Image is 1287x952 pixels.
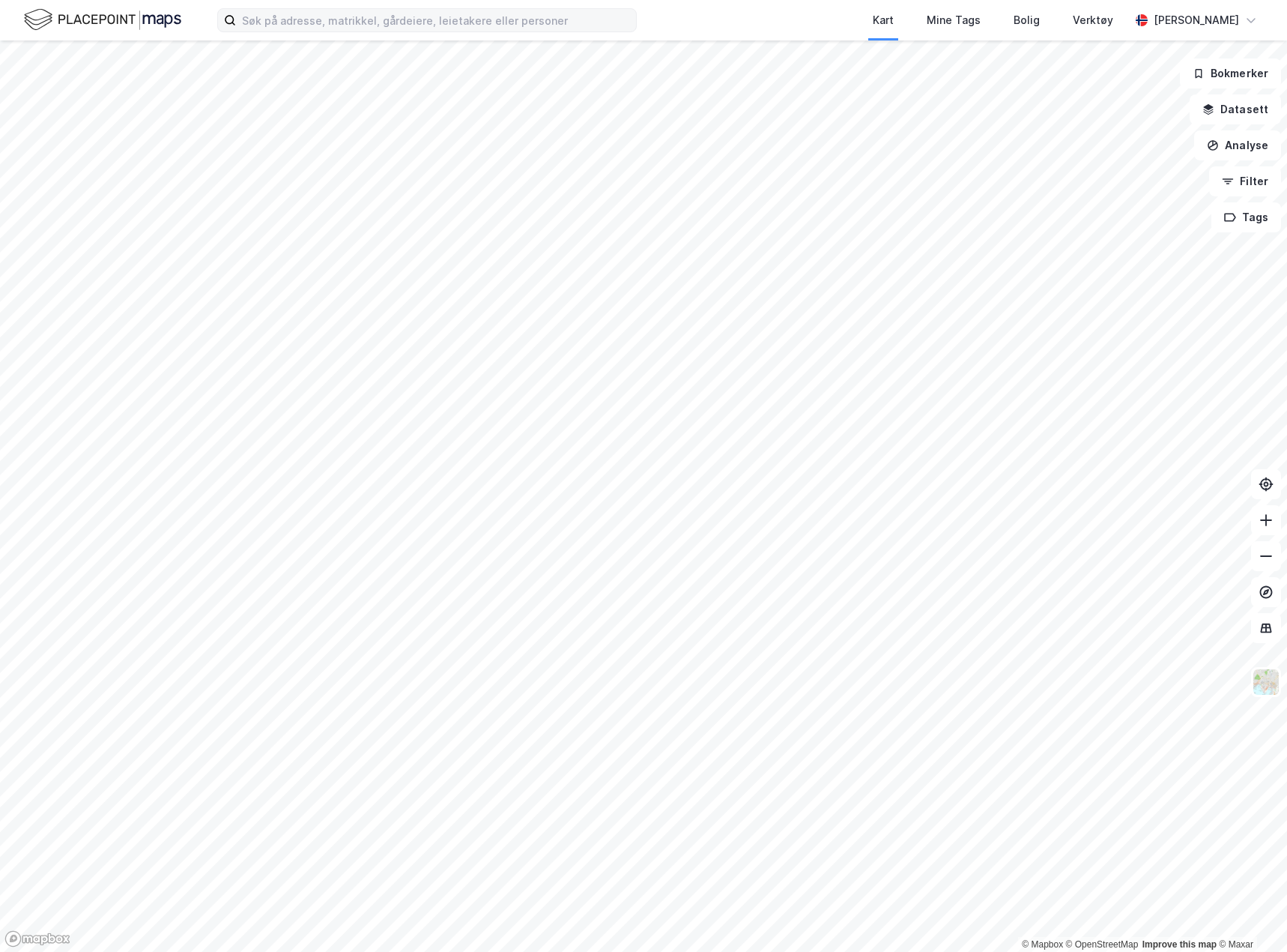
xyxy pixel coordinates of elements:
button: Bokmerker [1180,58,1281,88]
img: Z [1252,668,1280,696]
button: Datasett [1190,94,1281,124]
button: Tags [1211,202,1281,232]
img: logo.f888ab2527a4732fd821a326f86c7f29.svg [24,7,181,33]
a: Mapbox homepage [4,930,70,948]
div: Mine Tags [927,11,981,29]
iframe: Chat Widget [1212,880,1287,952]
button: Filter [1209,166,1281,196]
a: Improve this map [1142,939,1217,950]
div: [PERSON_NAME] [1154,11,1239,29]
input: Søk på adresse, matrikkel, gårdeiere, leietakere eller personer [236,9,636,31]
a: OpenStreetMap [1066,939,1139,950]
a: Mapbox [1022,939,1063,950]
div: Verktøy [1073,11,1113,29]
div: Kart [873,11,894,29]
div: Bolig [1014,11,1040,29]
button: Analyse [1194,130,1281,160]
